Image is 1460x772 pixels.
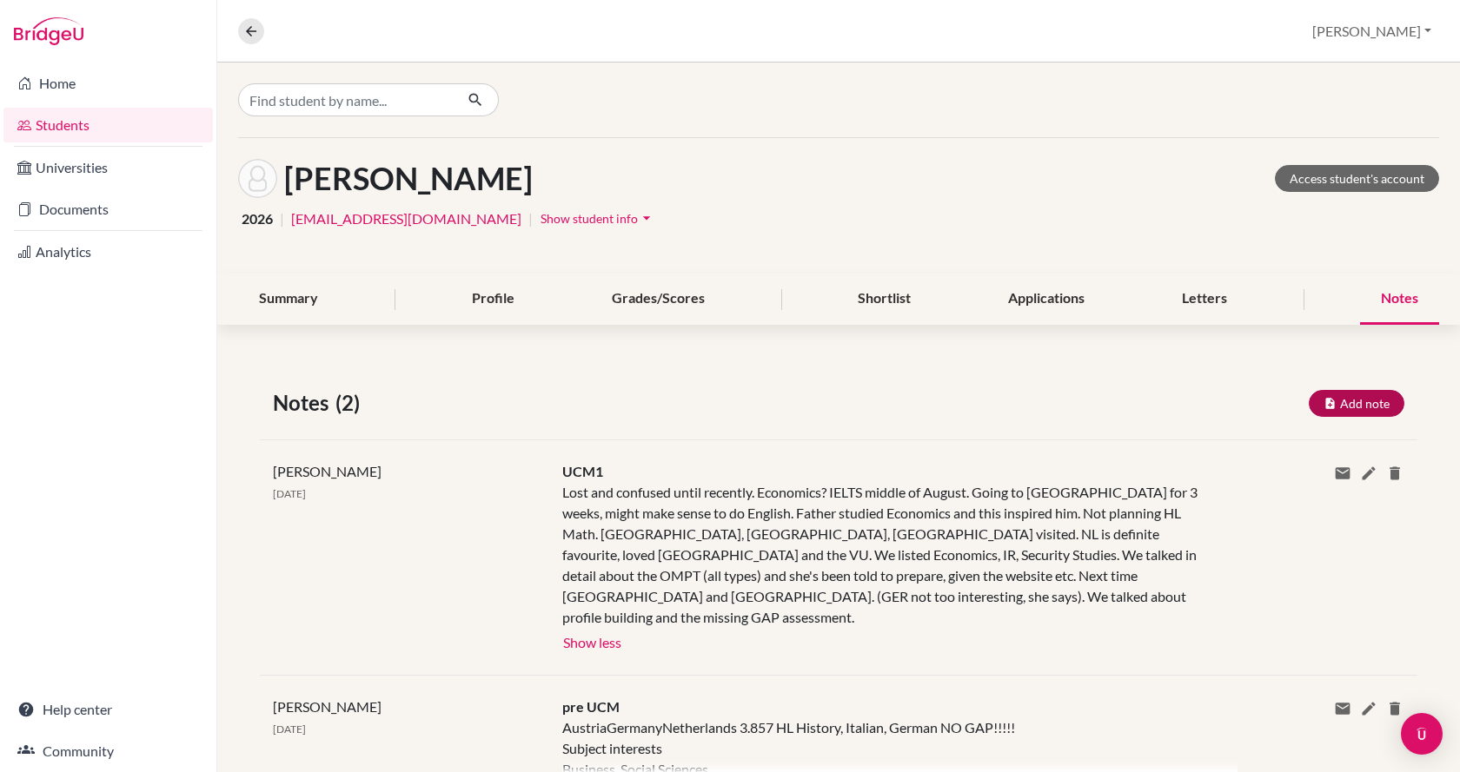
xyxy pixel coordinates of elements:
[238,83,454,116] input: Find student by name...
[273,698,382,715] span: [PERSON_NAME]
[3,66,213,101] a: Home
[562,698,620,715] span: pre UCM
[284,160,533,197] h1: [PERSON_NAME]
[3,192,213,227] a: Documents
[238,159,277,198] img: Klára Galácz's avatar
[987,274,1105,325] div: Applications
[14,17,83,45] img: Bridge-U
[280,208,284,229] span: |
[273,387,335,419] span: Notes
[3,234,213,269] a: Analytics
[242,208,273,229] span: 2026
[3,692,213,727] a: Help center
[1309,390,1404,417] button: Add note
[837,274,932,325] div: Shortlist
[3,108,213,142] a: Students
[3,734,213,769] a: Community
[273,723,306,736] span: [DATE]
[562,482,1211,628] div: Lost and confused until recently. Economics? IELTS middle of August. Going to [GEOGRAPHIC_DATA] f...
[540,205,656,232] button: Show student infoarrow_drop_down
[638,209,655,227] i: arrow_drop_down
[335,387,367,419] span: (2)
[238,274,339,325] div: Summary
[541,211,638,226] span: Show student info
[591,274,726,325] div: Grades/Scores
[273,463,382,479] span: [PERSON_NAME]
[1275,165,1439,192] a: Access student's account
[3,150,213,185] a: Universities
[1161,274,1248,325] div: Letters
[1401,713,1443,755] div: Open Intercom Messenger
[451,274,535,325] div: Profile
[1360,274,1439,325] div: Notes
[528,208,533,229] span: |
[273,487,306,500] span: [DATE]
[562,463,603,479] span: UCM1
[1304,15,1439,48] button: [PERSON_NAME]
[291,208,521,229] a: [EMAIL_ADDRESS][DOMAIN_NAME]
[562,628,622,654] button: Show less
